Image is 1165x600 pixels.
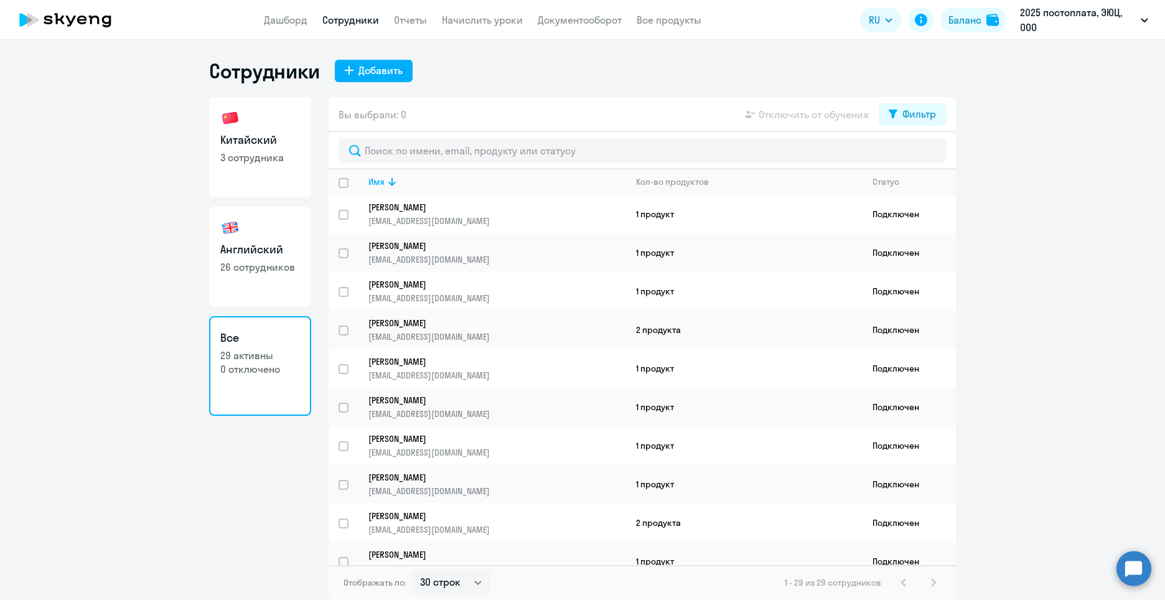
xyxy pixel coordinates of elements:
div: Баланс [948,12,981,27]
a: Документооборот [538,14,622,26]
p: [EMAIL_ADDRESS][DOMAIN_NAME] [368,215,625,227]
a: Отчеты [394,14,427,26]
a: Китайский3 сотрудника [209,97,311,197]
a: [PERSON_NAME][EMAIL_ADDRESS][DOMAIN_NAME] [368,433,625,458]
p: [PERSON_NAME] [368,549,609,560]
div: Статус [873,176,899,187]
p: [EMAIL_ADDRESS][DOMAIN_NAME] [368,370,625,381]
td: Подключен [863,426,956,465]
p: [PERSON_NAME] [368,240,609,251]
td: 1 продукт [626,388,863,426]
div: Имя [368,176,385,187]
p: [EMAIL_ADDRESS][DOMAIN_NAME] [368,293,625,304]
p: [PERSON_NAME] [368,202,609,213]
p: [PERSON_NAME] [368,395,609,406]
p: [EMAIL_ADDRESS][DOMAIN_NAME] [368,254,625,265]
p: 29 активны [220,349,300,362]
td: 1 продукт [626,542,863,581]
div: Имя [368,176,625,187]
button: Фильтр [879,103,946,126]
td: 2 продукта [626,504,863,542]
a: [PERSON_NAME][EMAIL_ADDRESS][DOMAIN_NAME] [368,356,625,381]
td: 1 продукт [626,426,863,465]
p: 26 сотрудников [220,260,300,274]
span: Отображать по: [344,577,406,588]
p: [PERSON_NAME] [368,472,609,483]
td: Подключен [863,465,956,504]
a: Начислить уроки [442,14,523,26]
a: [PERSON_NAME][EMAIL_ADDRESS][DOMAIN_NAME] [368,240,625,265]
h3: Английский [220,241,300,258]
td: 1 продукт [626,349,863,388]
td: Подключен [863,542,956,581]
p: [PERSON_NAME] [368,356,609,367]
span: RU [869,12,880,27]
a: [PERSON_NAME][EMAIL_ADDRESS][DOMAIN_NAME] [368,279,625,304]
p: [EMAIL_ADDRESS][DOMAIN_NAME] [368,331,625,342]
p: [PERSON_NAME] [368,510,609,522]
a: [PERSON_NAME][EMAIL_ADDRESS][DOMAIN_NAME] [368,202,625,227]
td: Подключен [863,349,956,388]
p: [PERSON_NAME] [368,317,609,329]
td: 1 продукт [626,233,863,272]
a: Английский26 сотрудников [209,207,311,306]
p: [EMAIL_ADDRESS][DOMAIN_NAME] [368,563,625,574]
a: [PERSON_NAME][EMAIL_ADDRESS][DOMAIN_NAME] [368,472,625,497]
a: [PERSON_NAME][EMAIL_ADDRESS][DOMAIN_NAME] [368,395,625,420]
div: Кол-во продуктов [636,176,709,187]
p: 3 сотрудника [220,151,300,164]
p: [EMAIL_ADDRESS][DOMAIN_NAME] [368,447,625,458]
button: 2025 постоплата, ЭЮЦ, ООО [1014,5,1154,35]
td: Подключен [863,233,956,272]
a: Сотрудники [322,14,379,26]
div: Добавить [358,63,403,78]
button: Добавить [335,60,413,82]
a: [PERSON_NAME][EMAIL_ADDRESS][DOMAIN_NAME] [368,510,625,535]
div: Кол-во продуктов [636,176,862,187]
td: 2 продукта [626,311,863,349]
a: [PERSON_NAME][EMAIL_ADDRESS][DOMAIN_NAME] [368,549,625,574]
a: Все29 активны0 отключено [209,316,311,416]
p: [EMAIL_ADDRESS][DOMAIN_NAME] [368,524,625,535]
td: Подключен [863,388,956,426]
input: Поиск по имени, email, продукту или статусу [339,138,946,163]
td: 1 продукт [626,272,863,311]
td: Подключен [863,504,956,542]
button: Балансbalance [941,7,1006,32]
td: Подключен [863,272,956,311]
span: 1 - 29 из 29 сотрудников [785,577,881,588]
p: 0 отключено [220,362,300,376]
a: [PERSON_NAME][EMAIL_ADDRESS][DOMAIN_NAME] [368,317,625,342]
p: [PERSON_NAME] [368,433,609,444]
td: Подключен [863,195,956,233]
span: Вы выбрали: 0 [339,107,406,122]
img: english [220,218,240,238]
img: chinese [220,108,240,128]
p: [PERSON_NAME] [368,279,609,290]
td: 1 продукт [626,465,863,504]
img: balance [986,14,999,26]
h3: Все [220,330,300,346]
div: Статус [873,176,955,187]
td: Подключен [863,311,956,349]
p: [EMAIL_ADDRESS][DOMAIN_NAME] [368,408,625,420]
a: Дашборд [264,14,307,26]
div: Фильтр [902,106,936,121]
p: [EMAIL_ADDRESS][DOMAIN_NAME] [368,485,625,497]
button: RU [860,7,901,32]
h1: Сотрудники [209,59,320,83]
td: 1 продукт [626,195,863,233]
h3: Китайский [220,132,300,148]
a: Все продукты [637,14,701,26]
p: 2025 постоплата, ЭЮЦ, ООО [1020,5,1136,35]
